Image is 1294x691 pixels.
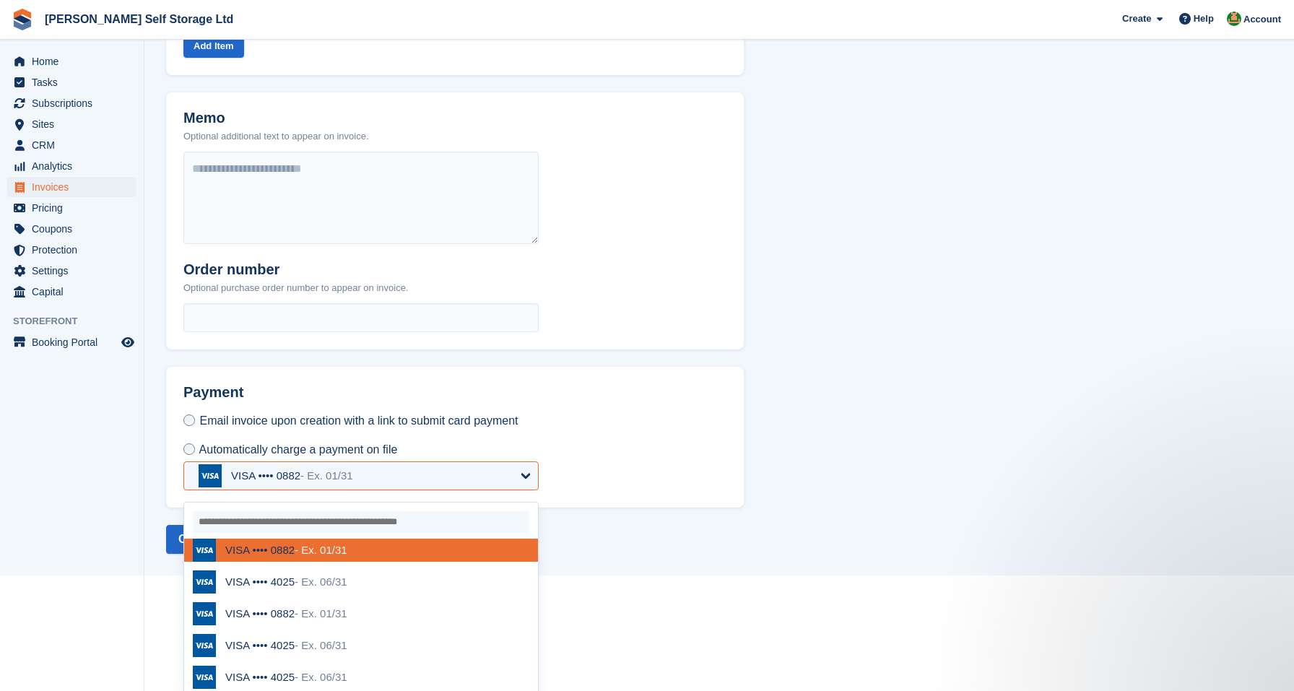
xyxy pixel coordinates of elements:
div: VISA •••• 0882 [225,544,347,557]
a: menu [7,177,136,197]
a: menu [7,198,136,218]
a: Preview store [119,334,136,351]
span: Home [32,51,118,71]
span: Email invoice upon creation with a link to submit card payment [199,414,518,427]
img: visa-b694ef4212b07b5f47965f94a99afb91c8fa3d2577008b26e631fad0fb21120b.svg [193,602,216,625]
span: Coupons [32,219,118,239]
img: visa-b694ef4212b07b5f47965f94a99afb91c8fa3d2577008b26e631fad0fb21120b.svg [193,570,216,594]
span: Pricing [32,198,118,218]
a: menu [7,282,136,302]
a: menu [7,219,136,239]
img: Joshua Wild [1227,12,1241,26]
a: menu [7,135,136,155]
h2: Order number [183,261,408,278]
span: CRM [32,135,118,155]
p: Optional additional text to appear on invoice. [183,129,369,144]
a: menu [7,51,136,71]
h2: Payment [183,384,539,412]
span: - Ex. 06/31 [295,671,347,683]
img: visa-b694ef4212b07b5f47965f94a99afb91c8fa3d2577008b26e631fad0fb21120b.svg [193,666,216,689]
button: Add Item [183,35,244,58]
div: VISA •••• 4025 [225,575,347,588]
a: menu [7,93,136,113]
div: VISA •••• 4025 [225,639,347,652]
img: visa-b694ef4212b07b5f47965f94a99afb91c8fa3d2577008b26e631fad0fb21120b.svg [193,634,216,657]
div: VISA •••• 0882 [231,469,353,482]
span: Capital [32,282,118,302]
a: menu [7,332,136,352]
span: Storefront [13,314,144,329]
span: Sites [32,114,118,134]
img: visa-b694ef4212b07b5f47965f94a99afb91c8fa3d2577008b26e631fad0fb21120b.svg [199,464,222,487]
span: Help [1194,12,1214,26]
input: Automatically charge a payment on file [183,443,195,455]
a: menu [7,156,136,176]
span: Create [1122,12,1151,26]
span: - Ex. 01/31 [300,469,353,482]
h2: Memo [183,110,369,126]
span: Tasks [32,72,118,92]
span: Automatically charge a payment on file [199,443,398,456]
a: menu [7,72,136,92]
div: VISA •••• 4025 [225,671,347,684]
span: Protection [32,240,118,260]
span: - Ex. 01/31 [295,544,347,556]
span: Analytics [32,156,118,176]
button: Create Invoice [166,525,269,554]
a: menu [7,261,136,281]
img: visa-b694ef4212b07b5f47965f94a99afb91c8fa3d2577008b26e631fad0fb21120b.svg [193,539,216,562]
a: menu [7,114,136,134]
span: Subscriptions [32,93,118,113]
p: Optional purchase order number to appear on invoice. [183,281,408,295]
input: Email invoice upon creation with a link to submit card payment [183,414,195,426]
span: Invoices [32,177,118,197]
span: Account [1243,12,1281,27]
span: - Ex. 06/31 [295,575,347,588]
span: Settings [32,261,118,281]
span: - Ex. 06/31 [295,639,347,651]
a: [PERSON_NAME] Self Storage Ltd [39,7,239,31]
div: VISA •••• 0882 [225,607,347,620]
span: - Ex. 01/31 [295,607,347,620]
a: menu [7,240,136,260]
span: Booking Portal [32,332,118,352]
img: stora-icon-8386f47178a22dfd0bd8f6a31ec36ba5ce8667c1dd55bd0f319d3a0aa187defe.svg [12,9,33,30]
